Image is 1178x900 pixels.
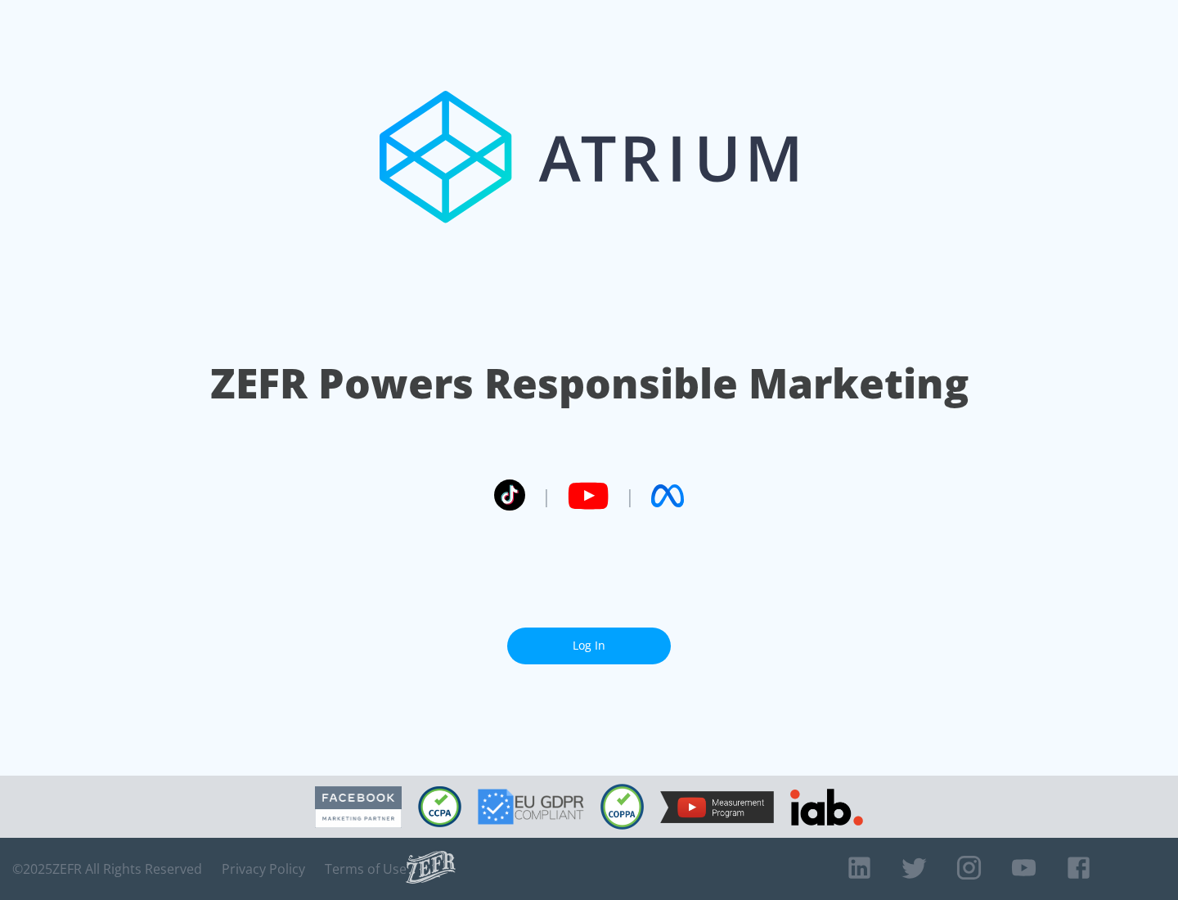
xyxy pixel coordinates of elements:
img: GDPR Compliant [478,789,584,825]
img: COPPA Compliant [600,784,644,830]
img: CCPA Compliant [418,786,461,827]
span: | [542,484,551,508]
span: | [625,484,635,508]
a: Terms of Use [325,861,407,877]
h1: ZEFR Powers Responsible Marketing [210,355,969,412]
a: Log In [507,628,671,664]
span: © 2025 ZEFR All Rights Reserved [12,861,202,877]
img: YouTube Measurement Program [660,791,774,823]
a: Privacy Policy [222,861,305,877]
img: IAB [790,789,863,826]
img: Facebook Marketing Partner [315,786,402,828]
